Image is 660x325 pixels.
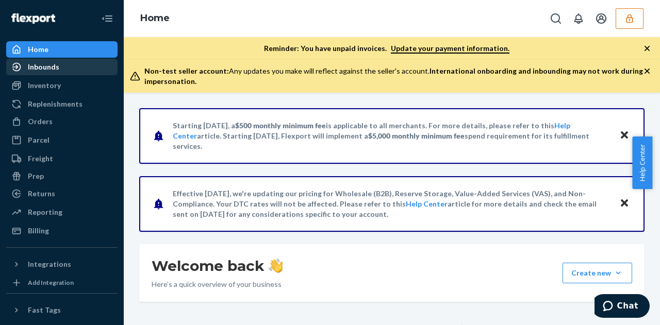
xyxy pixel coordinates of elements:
button: Open Search Box [546,8,566,29]
a: Home [6,41,118,58]
div: Inventory [28,80,61,91]
div: Any updates you make will reflect against the seller's account. [144,66,643,87]
div: Add Integration [28,278,74,287]
a: Update your payment information. [391,44,509,54]
div: Inbounds [28,62,59,72]
ol: breadcrumbs [132,4,178,33]
p: Effective [DATE], we're updating our pricing for Wholesale (B2B), Reserve Storage, Value-Added Se... [173,189,609,219]
a: Inventory [6,77,118,94]
div: Returns [28,189,55,199]
img: Flexport logo [11,13,55,24]
div: Orders [28,116,53,127]
p: Starting [DATE], a is applicable to all merchants. For more details, please refer to this article... [173,121,609,151]
h1: Welcome back [152,256,283,275]
img: hand-wave emoji [269,259,283,273]
button: Open notifications [568,8,589,29]
div: Fast Tags [28,305,61,315]
div: Freight [28,153,53,164]
span: $500 monthly minimum fee [235,121,326,130]
div: Reporting [28,207,62,217]
p: Here’s a quick overview of your business [152,279,283,289]
div: Prep [28,171,44,181]
span: $5,000 monthly minimum fee [368,131,465,140]
a: Billing [6,223,118,239]
a: Returns [6,185,118,202]
button: Open account menu [591,8,612,29]
div: Home [28,44,48,55]
a: Orders [6,113,118,130]
p: Reminder: You have unpaid invoices. [264,43,509,54]
iframe: Opens a widget where you can chat to one of our agents [595,294,650,320]
a: Inbounds [6,59,118,75]
a: Prep [6,168,118,184]
button: Create new [563,263,632,283]
a: Freight [6,150,118,167]
div: Replenishments [28,99,82,109]
button: Integrations [6,256,118,272]
a: Help Center [406,199,448,208]
button: Close [618,128,631,143]
a: Parcel [6,132,118,148]
div: Billing [28,226,49,236]
button: Close [618,196,631,211]
a: Add Integration [6,277,118,289]
button: Help Center [632,136,652,189]
button: Fast Tags [6,302,118,318]
div: Integrations [28,259,71,269]
a: Reporting [6,204,118,220]
button: Close Navigation [97,8,118,29]
span: Non-test seller account: [144,66,229,75]
div: Parcel [28,135,49,145]
a: Home [140,12,170,24]
a: Replenishments [6,96,118,112]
